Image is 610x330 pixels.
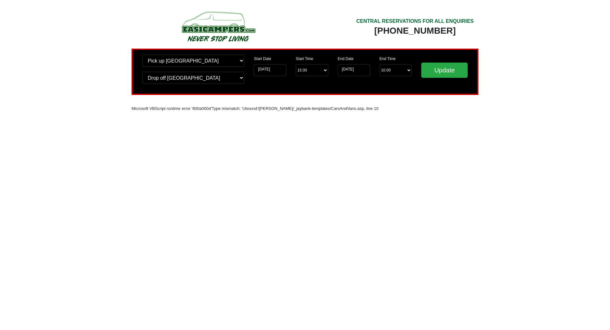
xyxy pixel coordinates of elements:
font: , line 10 [364,106,379,111]
input: Return Date [338,64,370,76]
font: /[PERSON_NAME]/_jaybank-templates/CarsAndVans.asp [258,106,364,111]
font: error '800a000d' [182,106,212,111]
label: Start Time [296,56,313,62]
div: CENTRAL RESERVATIONS FOR ALL ENQUIRIES [356,17,474,25]
label: End Time [380,56,396,62]
input: Start Date [254,64,286,76]
img: campers-checkout-logo.png [158,9,279,44]
label: Start Date [254,56,271,62]
font: Type mismatch: 'Ubound' [212,106,258,111]
label: End Date [338,56,354,62]
input: Update [421,63,468,78]
div: [PHONE_NUMBER] [356,25,474,37]
font: Microsoft VBScript runtime [132,106,180,111]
